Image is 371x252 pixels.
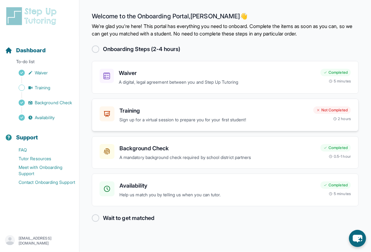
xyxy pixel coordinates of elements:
[92,174,359,206] a: AvailabilityHelp us match you by telling us when you can tutor.Completed5 minutes
[5,154,79,163] a: Tutor Resources
[92,12,359,22] h2: Welcome to the Onboarding Portal, [PERSON_NAME] 👋
[5,113,79,122] a: Availability
[5,83,79,92] a: Training
[5,163,79,178] a: Meet with Onboarding Support
[92,22,359,37] p: We're glad you're here! This portal has everything you need to onboard. Complete the items as soo...
[119,79,315,86] p: A digital, legal agreement between you and Step Up Tutoring
[119,116,308,124] p: Sign up for a virtual session to prepare you for your first student!
[2,123,77,144] button: Support
[16,133,38,142] span: Support
[333,116,351,121] div: 2 hours
[313,106,351,114] div: Not Completed
[16,46,46,55] span: Dashboard
[103,45,180,54] h2: Onboarding Steps (2-4 hours)
[5,98,79,107] a: Background Check
[119,154,315,161] p: A mandatory background check required by school district partners
[349,230,366,247] button: chat-button
[35,85,51,91] span: Training
[35,114,55,121] span: Availability
[119,144,315,153] h3: Background Check
[320,144,351,152] div: Completed
[320,69,351,76] div: Completed
[119,191,315,198] p: Help us match you by telling us when you can tutor.
[92,136,359,169] a: Background CheckA mandatory background check required by school district partnersCompleted0.5-1 hour
[5,6,60,26] img: logo
[329,79,351,84] div: 5 minutes
[35,70,48,76] span: Waiver
[329,154,351,159] div: 0.5-1 hour
[320,181,351,189] div: Completed
[92,99,359,131] a: TrainingSign up for a virtual session to prepare you for your first student!Not Completed2 hours
[5,68,79,77] a: Waiver
[119,181,315,190] h3: Availability
[92,61,359,94] a: WaiverA digital, legal agreement between you and Step Up TutoringCompleted5 minutes
[119,106,308,115] h3: Training
[5,235,74,246] button: [EMAIL_ADDRESS][DOMAIN_NAME]
[119,69,315,77] h3: Waiver
[19,236,74,246] p: [EMAIL_ADDRESS][DOMAIN_NAME]
[2,58,77,67] p: To-do list
[2,36,77,57] button: Dashboard
[35,100,72,106] span: Background Check
[5,46,46,55] a: Dashboard
[103,214,154,222] h2: Wait to get matched
[329,191,351,196] div: 5 minutes
[5,178,79,187] a: Contact Onboarding Support
[5,146,79,154] a: FAQ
